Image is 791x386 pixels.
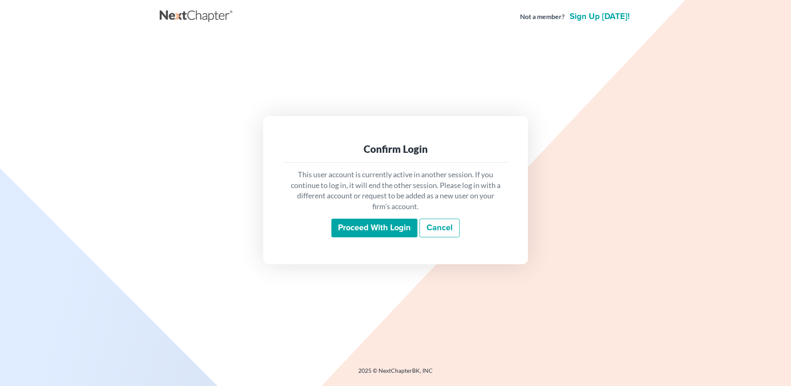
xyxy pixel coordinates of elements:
[568,12,631,21] a: Sign up [DATE]!
[290,142,501,156] div: Confirm Login
[520,12,565,22] strong: Not a member?
[290,169,501,212] p: This user account is currently active in another session. If you continue to log in, it will end ...
[419,219,460,238] a: Cancel
[331,219,417,238] input: Proceed with login
[160,367,631,381] div: 2025 © NextChapterBK, INC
